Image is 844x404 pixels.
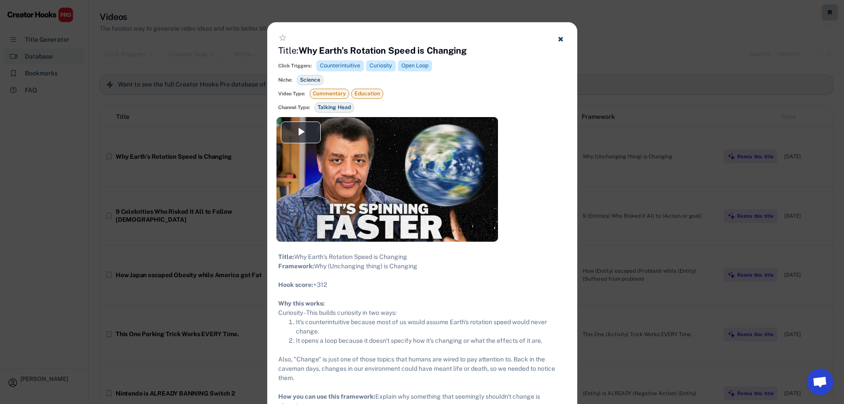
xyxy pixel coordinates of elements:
[278,253,294,260] strong: Title:
[278,90,305,97] div: Video Type:
[401,62,428,70] div: Open Loop
[351,89,383,99] div: Education
[369,62,392,70] div: Curiosity
[296,318,566,336] li: It's counterintuitive because most of us would assume Earth's rotation speed would never change.
[276,117,498,242] div: Video Player
[299,45,467,56] strong: Why Earth’s Rotation Speed is Changing
[278,393,375,400] strong: How you can use this framework:
[278,63,312,69] div: Click Triggers:
[807,369,833,395] a: Chat öffnen
[297,75,323,85] div: Science
[278,300,325,307] strong: Why this works:
[278,77,292,83] div: Niche:
[278,33,287,42] button: star_border
[278,44,467,57] h4: Title:
[310,89,349,99] div: Commentary
[320,62,360,70] div: Counterintuitive
[278,263,314,270] strong: Framework:
[315,102,354,113] div: Talking Head
[278,281,311,288] strong: Hook score
[296,336,566,345] li: It opens a loop because it doesn't specify how it's changing or what the effects of it are.
[311,281,313,288] strong: :
[278,104,310,111] div: Channel Type:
